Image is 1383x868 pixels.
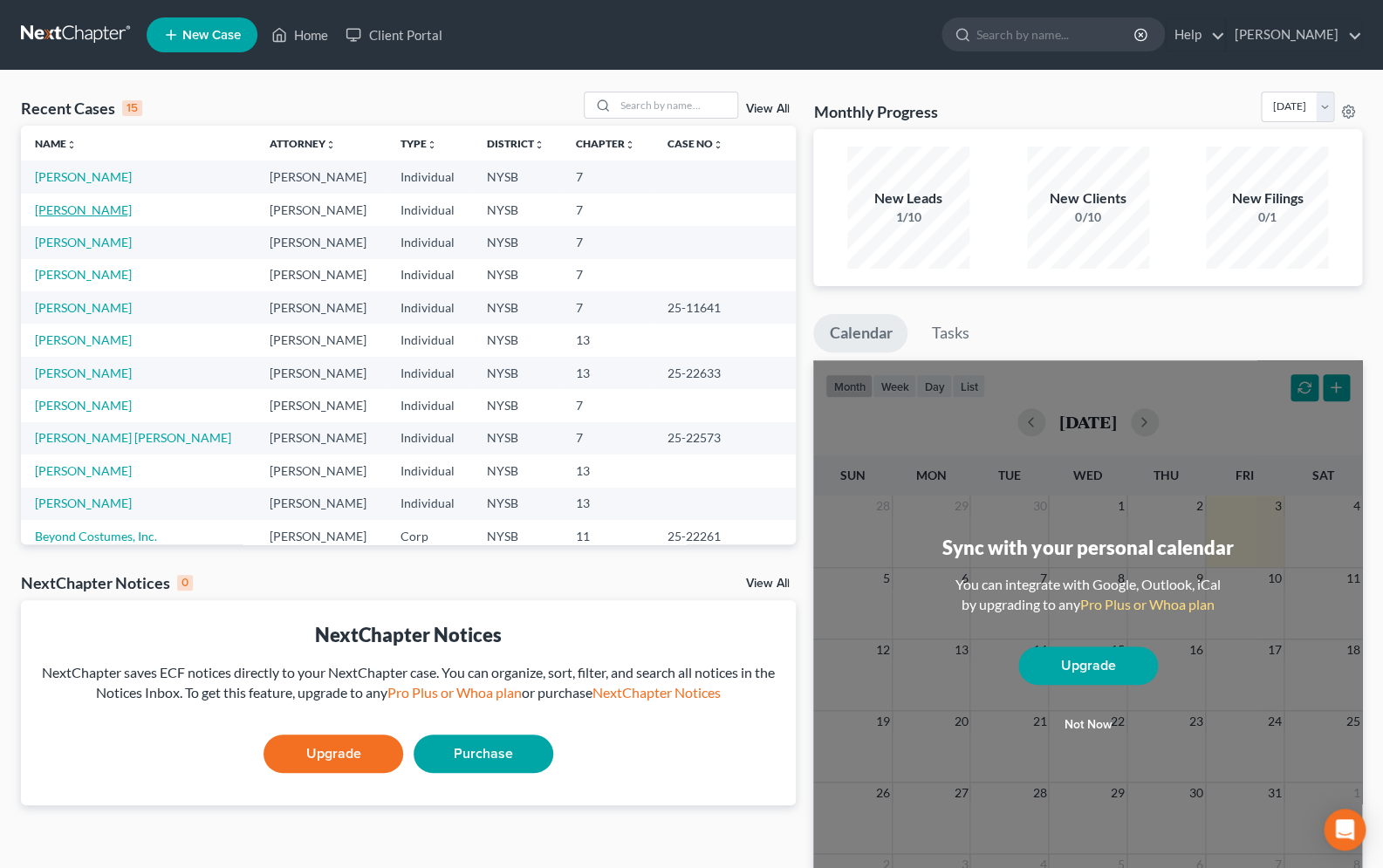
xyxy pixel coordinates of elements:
[263,19,337,51] a: Home
[976,18,1136,51] input: Search by name...
[1080,596,1215,612] a: Pro Plus or Whoa plan
[21,572,193,593] div: NextChapter Notices
[387,455,472,487] td: Individual
[256,389,387,421] td: [PERSON_NAME]
[256,259,387,291] td: [PERSON_NAME]
[472,488,562,520] td: NYSB
[745,103,789,115] a: View All
[387,520,472,552] td: Corp
[35,463,132,478] a: [PERSON_NAME]
[270,137,336,150] a: Attorneyunfold_more
[562,357,654,389] td: 13
[1027,208,1149,226] div: 0/10
[1206,208,1328,226] div: 0/1
[472,161,562,193] td: NYSB
[562,488,654,520] td: 13
[472,291,562,324] td: NYSB
[654,357,796,389] td: 25-22633
[472,422,562,455] td: NYSB
[387,194,472,226] td: Individual
[713,140,723,150] i: unfold_more
[1166,19,1224,51] a: Help
[387,422,472,455] td: Individual
[177,575,193,591] div: 0
[427,140,437,150] i: unfold_more
[387,161,472,193] td: Individual
[1018,646,1158,685] a: Upgrade
[35,496,132,510] a: [PERSON_NAME]
[562,259,654,291] td: 7
[472,226,562,258] td: NYSB
[533,140,544,150] i: unfold_more
[562,455,654,487] td: 13
[182,29,241,42] span: New Case
[472,259,562,291] td: NYSB
[35,137,77,150] a: Nameunfold_more
[592,684,721,701] a: NextChapter Notices
[264,735,403,773] a: Upgrade
[66,140,77,150] i: unfold_more
[562,194,654,226] td: 7
[256,422,387,455] td: [PERSON_NAME]
[654,520,796,552] td: 25-22261
[625,140,635,150] i: unfold_more
[35,663,782,703] div: NextChapter saves ECF notices directly to your NextChapter case. You can organize, sort, filter, ...
[387,324,472,356] td: Individual
[472,455,562,487] td: NYSB
[35,621,782,648] div: NextChapter Notices
[942,534,1233,561] div: Sync with your personal calendar
[562,324,654,356] td: 13
[472,357,562,389] td: NYSB
[35,169,132,184] a: [PERSON_NAME]
[35,332,132,347] a: [PERSON_NAME]
[256,194,387,226] td: [PERSON_NAME]
[414,735,553,773] a: Purchase
[256,226,387,258] td: [PERSON_NAME]
[654,291,796,324] td: 25-11641
[745,578,789,590] a: View All
[256,455,387,487] td: [PERSON_NAME]
[401,137,437,150] a: Typeunfold_more
[472,520,562,552] td: NYSB
[615,92,737,118] input: Search by name...
[256,357,387,389] td: [PERSON_NAME]
[562,226,654,258] td: 7
[387,357,472,389] td: Individual
[847,208,969,226] div: 1/10
[35,202,132,217] a: [PERSON_NAME]
[562,389,654,421] td: 7
[813,101,937,122] h3: Monthly Progress
[256,291,387,324] td: [PERSON_NAME]
[387,291,472,324] td: Individual
[813,314,907,352] a: Calendar
[35,366,132,380] a: [PERSON_NAME]
[1018,707,1158,742] button: Not now
[472,324,562,356] td: NYSB
[21,98,142,119] div: Recent Cases
[562,422,654,455] td: 7
[122,100,142,116] div: 15
[387,389,472,421] td: Individual
[35,300,132,315] a: [PERSON_NAME]
[1226,19,1361,51] a: [PERSON_NAME]
[472,194,562,226] td: NYSB
[337,19,450,51] a: Client Portal
[35,398,132,413] a: [PERSON_NAME]
[256,520,387,552] td: [PERSON_NAME]
[387,226,472,258] td: Individual
[387,684,522,701] a: Pro Plus or Whoa plan
[562,291,654,324] td: 7
[35,430,231,445] a: [PERSON_NAME] [PERSON_NAME]
[948,575,1228,615] div: You can integrate with Google, Outlook, iCal by upgrading to any
[256,324,387,356] td: [PERSON_NAME]
[654,422,796,455] td: 25-22573
[562,161,654,193] td: 7
[325,140,336,150] i: unfold_more
[35,267,132,282] a: [PERSON_NAME]
[35,529,157,543] a: Beyond Costumes, Inc.
[387,488,472,520] td: Individual
[472,389,562,421] td: NYSB
[576,137,635,150] a: Chapterunfold_more
[668,137,723,150] a: Case Nounfold_more
[35,235,132,249] a: [PERSON_NAME]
